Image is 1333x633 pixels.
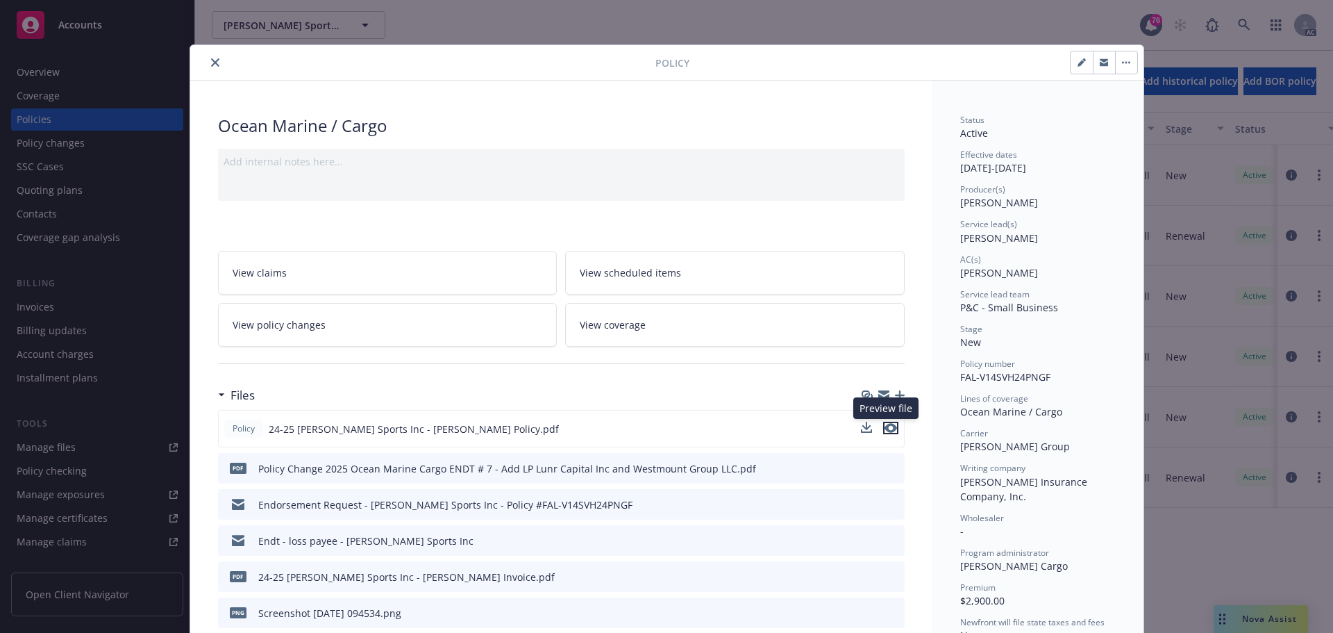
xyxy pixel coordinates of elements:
[565,303,905,347] a: View coverage
[258,606,401,620] div: Screenshot [DATE] 094534.png
[218,303,557,347] a: View policy changes
[233,318,326,332] span: View policy changes
[580,265,681,280] span: View scheduled items
[960,393,1028,404] span: Lines of coverage
[960,183,1005,195] span: Producer(s)
[224,154,899,169] div: Add internal notes here...
[960,254,981,265] span: AC(s)
[960,266,1038,279] span: [PERSON_NAME]
[960,594,1005,607] span: $2,900.00
[960,404,1116,419] div: Ocean Marine / Cargo
[960,475,1090,503] span: [PERSON_NAME] Insurance Company, Inc.
[960,114,984,126] span: Status
[960,440,1070,453] span: [PERSON_NAME] Group
[960,323,982,335] span: Stage
[960,616,1105,628] span: Newfront will file state taxes and fees
[960,218,1017,230] span: Service lead(s)
[960,301,1058,314] span: P&C - Small Business
[218,251,557,295] a: View claims
[960,582,996,593] span: Premium
[853,397,919,419] div: Preview file
[230,386,255,404] h3: Files
[960,370,1050,384] span: FAL-V14SVH24PNGF
[960,149,1017,161] span: Effective dates
[887,498,899,512] button: preview file
[960,525,964,538] span: -
[960,427,988,439] span: Carrier
[565,251,905,295] a: View scheduled items
[887,606,899,620] button: preview file
[960,462,1025,474] span: Writing company
[864,498,875,512] button: download file
[864,570,875,584] button: download file
[960,231,1038,245] span: [PERSON_NAME]
[960,288,1030,300] span: Service lead team
[883,422,898,434] button: preview file
[960,512,1004,524] span: Wholesaler
[580,318,646,332] span: View coverage
[960,547,1049,559] span: Program administrator
[960,149,1116,175] div: [DATE] - [DATE]
[655,56,689,70] span: Policy
[883,422,898,436] button: preview file
[230,422,258,435] span: Policy
[887,461,899,476] button: preview file
[960,336,981,349] span: New
[258,570,555,584] div: 24-25 [PERSON_NAME] Sports Inc - [PERSON_NAME] Invoice.pdf
[258,534,473,548] div: Endt - loss payee - [PERSON_NAME] Sports Inc
[218,114,905,138] div: Ocean Marine / Cargo
[861,422,872,433] button: download file
[269,422,559,436] span: 24-25 [PERSON_NAME] Sports Inc - [PERSON_NAME] Policy.pdf
[960,126,988,140] span: Active
[230,463,246,473] span: pdf
[864,461,875,476] button: download file
[960,196,1038,209] span: [PERSON_NAME]
[887,534,899,548] button: preview file
[233,265,287,280] span: View claims
[230,571,246,582] span: pdf
[258,498,632,512] div: Endorsement Request - [PERSON_NAME] Sports Inc - Policy #FAL-V14SVH24PNGF
[864,534,875,548] button: download file
[230,607,246,618] span: png
[207,54,224,71] button: close
[960,559,1068,573] span: [PERSON_NAME] Cargo
[960,358,1015,370] span: Policy number
[218,386,255,404] div: Files
[258,461,756,476] div: Policy Change 2025 Ocean Marine Cargo ENDT # 7 - Add LP Lunr Capital Inc and Westmount Group LLC.pdf
[887,570,899,584] button: preview file
[861,422,872,436] button: download file
[864,606,875,620] button: download file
